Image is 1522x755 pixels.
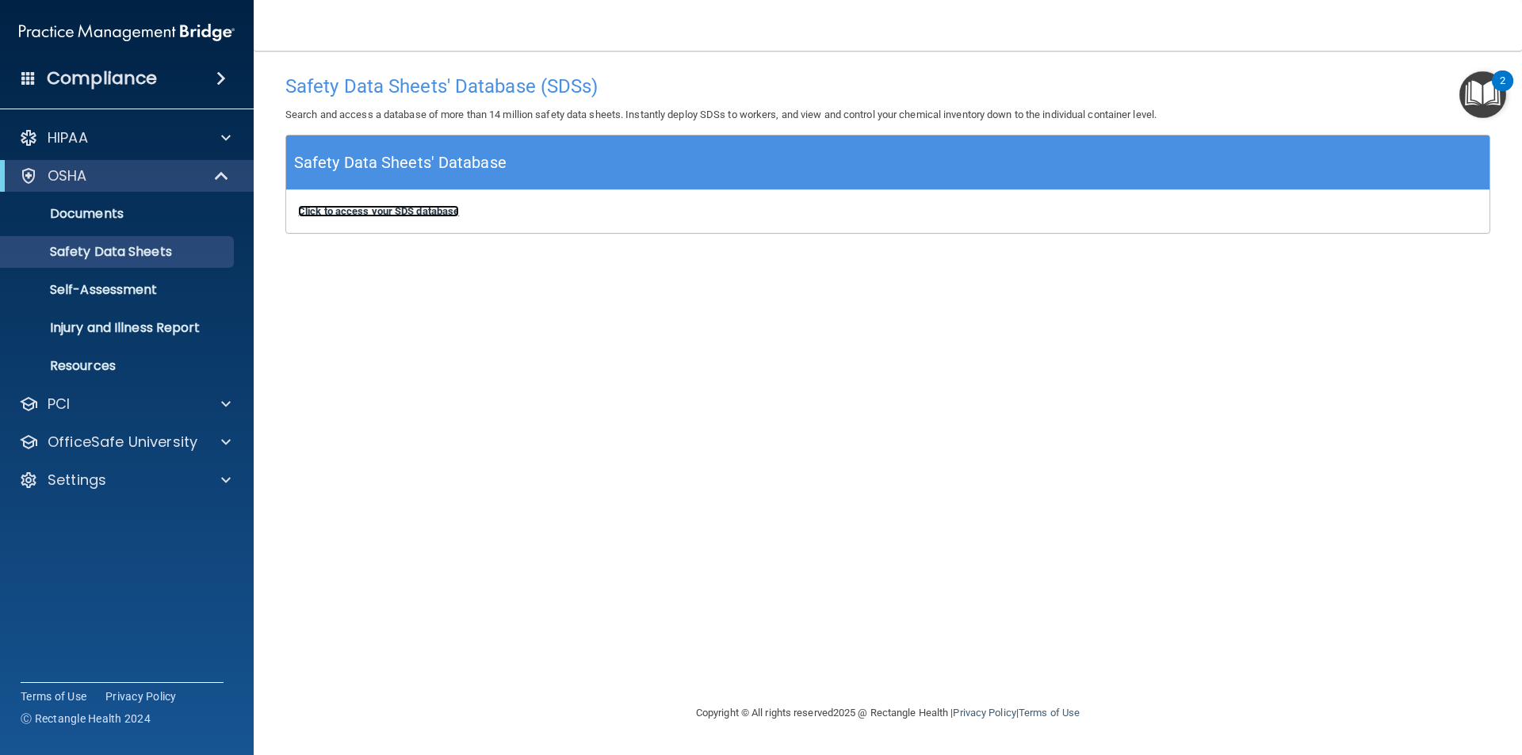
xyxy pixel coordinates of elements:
[1459,71,1506,118] button: Open Resource Center, 2 new notifications
[1500,81,1505,101] div: 2
[10,358,227,374] p: Resources
[10,320,227,336] p: Injury and Illness Report
[48,395,70,414] p: PCI
[19,433,231,452] a: OfficeSafe University
[1248,643,1503,706] iframe: Drift Widget Chat Controller
[48,433,197,452] p: OfficeSafe University
[48,128,88,147] p: HIPAA
[48,166,87,185] p: OSHA
[47,67,157,90] h4: Compliance
[294,149,507,177] h5: Safety Data Sheets' Database
[285,76,1490,97] h4: Safety Data Sheets' Database (SDSs)
[953,707,1015,719] a: Privacy Policy
[285,105,1490,124] p: Search and access a database of more than 14 million safety data sheets. Instantly deploy SDSs to...
[10,282,227,298] p: Self-Assessment
[19,17,235,48] img: PMB logo
[19,166,230,185] a: OSHA
[298,205,459,217] a: Click to access your SDS database
[105,688,177,704] a: Privacy Policy
[19,395,231,414] a: PCI
[10,244,227,260] p: Safety Data Sheets
[19,471,231,490] a: Settings
[21,688,86,704] a: Terms of Use
[598,688,1177,738] div: Copyright © All rights reserved 2025 @ Rectangle Health | |
[48,471,106,490] p: Settings
[1019,707,1080,719] a: Terms of Use
[10,206,227,222] p: Documents
[19,128,231,147] a: HIPAA
[21,711,151,726] span: Ⓒ Rectangle Health 2024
